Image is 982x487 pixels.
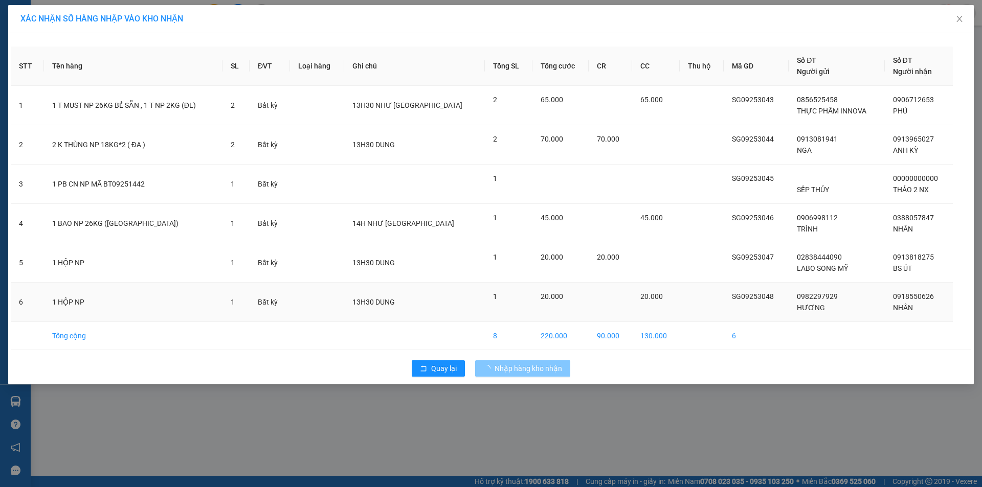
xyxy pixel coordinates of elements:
button: Close [945,5,974,34]
span: 45.000 [541,214,563,222]
span: 13H30 DUNG [352,141,395,149]
span: loading [483,365,495,372]
span: 0906998112 [797,214,838,222]
td: 1 BAO NP 26KG ([GEOGRAPHIC_DATA]) [44,204,222,243]
span: close [955,15,964,23]
span: TRÌNH [797,225,818,233]
span: PHÚ [893,107,907,115]
td: 8 [485,322,532,350]
span: HƯƠNG [797,304,825,312]
td: Bất kỳ [250,165,290,204]
td: 6 [724,322,789,350]
span: THẢO 2 NX [893,185,929,194]
span: THỰC PHẨM INNOVA [797,107,866,115]
th: STT [11,47,44,86]
span: 0913965027 [893,135,934,143]
span: Đã [PERSON_NAME] : [8,64,80,86]
td: 3 [11,165,44,204]
span: 20.000 [541,253,563,261]
span: 14H NHƯ [GEOGRAPHIC_DATA] [352,219,454,227]
span: XÁC NHẬN SỐ HÀNG NHẬP VÀO KHO NHẬN [20,14,183,24]
td: Bất kỳ [250,283,290,322]
span: 1 [493,253,497,261]
button: rollbackQuay lại [412,360,465,377]
span: 13H30 DUNG [352,298,395,306]
th: CR [589,47,632,86]
span: NHÂN [893,304,913,312]
span: BS ÚT [893,264,912,272]
span: 02838444090 [797,253,842,261]
span: 0913818275 [893,253,934,261]
span: 00000000000 [893,174,938,182]
span: 1 [231,298,235,306]
th: SL [222,47,250,86]
div: VANI [9,21,78,33]
span: 45.000 [640,214,663,222]
span: 0913081941 [797,135,838,143]
th: Tên hàng [44,47,222,86]
div: CHỊ LIÊN [85,32,167,44]
td: Bất kỳ [250,243,290,283]
td: 5 [11,243,44,283]
span: 1 [231,180,235,188]
span: SG09253048 [732,292,774,300]
span: 20.000 [541,292,563,300]
button: Nhập hàng kho nhận [475,360,570,377]
td: 1 [11,86,44,125]
div: [PERSON_NAME] [85,9,167,32]
span: SG09253043 [732,96,774,104]
td: 220.000 [532,322,589,350]
span: Người gửi [797,67,830,76]
span: 0856525458 [797,96,838,104]
th: Thu hộ [680,47,724,86]
span: 1 [493,174,497,182]
span: 0918550626 [893,292,934,300]
span: SẾP THỦY [797,185,829,194]
span: SG09253047 [732,253,774,261]
div: 35.000 [8,64,80,99]
td: Tổng cộng [44,322,222,350]
div: Bến Tre [9,9,78,21]
span: 1 [493,214,497,222]
span: Người nhận [893,67,932,76]
span: Số ĐT [797,56,816,64]
span: SG09253046 [732,214,774,222]
td: 2 K THÙNG NP 18KG*2 ( ĐA ) [44,125,222,165]
span: 65.000 [640,96,663,104]
td: 6 [11,283,44,322]
span: SG09253045 [732,174,774,182]
td: 1 HỘP NP [44,283,222,322]
span: 70.000 [597,135,619,143]
td: 2 [11,125,44,165]
span: 2 [231,141,235,149]
span: 2 [493,135,497,143]
th: Mã GD [724,47,789,86]
th: CC [632,47,680,86]
td: 1 HỘP NP [44,243,222,283]
span: Nhập hàng kho nhận [495,363,562,374]
td: 90.000 [589,322,632,350]
td: 130.000 [632,322,680,350]
span: 0982297929 [797,292,838,300]
span: 0388057847 [893,214,934,222]
span: 2 [231,101,235,109]
td: 1 T MUST NP 26KG BỂ SẴN , 1 T NP 2KG (ĐL) [44,86,222,125]
span: 1 [231,259,235,267]
span: 13H30 NHƯ [GEOGRAPHIC_DATA] [352,101,462,109]
span: SG09253044 [732,135,774,143]
span: 20.000 [640,292,663,300]
span: ANH KỲ [893,146,918,154]
span: Quay lại [431,363,457,374]
td: Bất kỳ [250,204,290,243]
td: 4 [11,204,44,243]
span: rollback [420,365,427,373]
td: 1 PB CN NP MÃ BT09251442 [44,165,222,204]
span: 0906712653 [893,96,934,104]
td: Bất kỳ [250,86,290,125]
th: Tổng SL [485,47,532,86]
span: 65.000 [541,96,563,104]
span: 1 [493,292,497,300]
span: 70.000 [541,135,563,143]
span: LABO SONG MỸ [797,264,848,272]
span: NGA [797,146,812,154]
